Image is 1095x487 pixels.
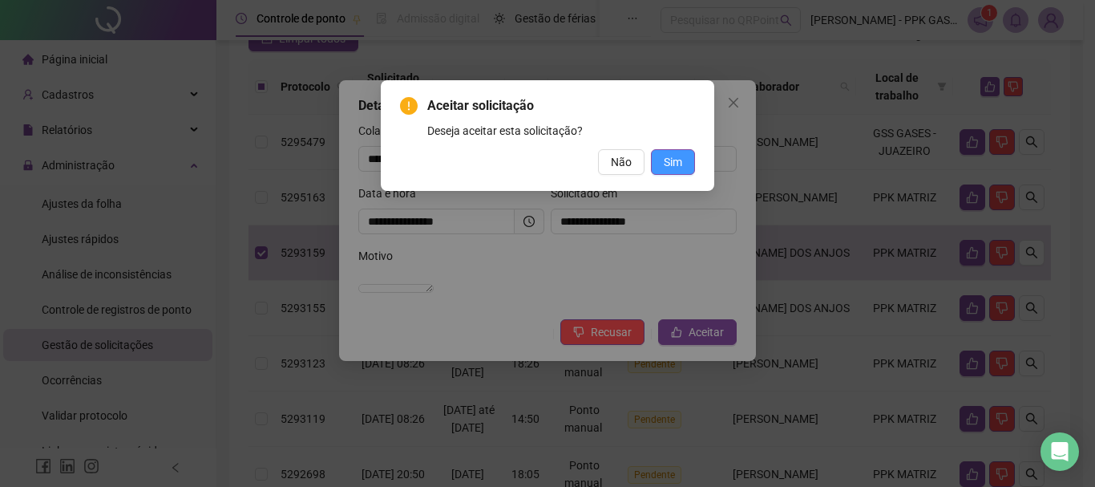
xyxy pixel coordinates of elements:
[611,153,632,171] span: Não
[427,122,695,140] div: Deseja aceitar esta solicitação?
[400,97,418,115] span: exclamation-circle
[1040,432,1079,471] div: Open Intercom Messenger
[598,149,644,175] button: Não
[427,96,695,116] span: Aceitar solicitação
[664,153,682,171] span: Sim
[651,149,695,175] button: Sim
